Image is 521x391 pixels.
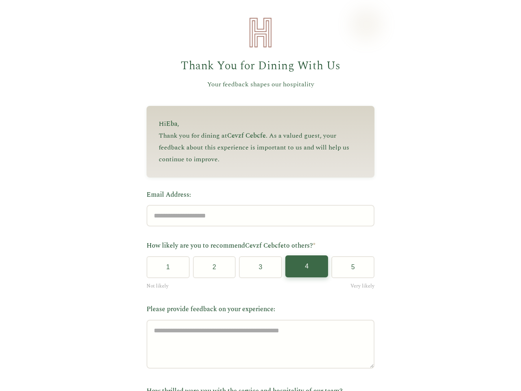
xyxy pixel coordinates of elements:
[350,282,374,290] span: Very likely
[166,119,177,129] span: Eba
[245,241,284,250] span: Cevzf Cebcfe
[244,16,277,49] img: Heirloom Hospitality Logo
[159,118,362,130] p: Hi ,
[239,256,282,278] button: 3
[193,256,236,278] button: 2
[147,79,374,90] p: Your feedback shapes our hospitality
[285,255,328,277] button: 4
[227,131,266,141] span: Cevzf Cebcfe
[147,256,190,278] button: 1
[147,57,374,75] h1: Thank You for Dining With Us
[159,130,362,165] p: Thank you for dining at . As a valued guest, your feedback about this experience is important to ...
[147,304,374,315] label: Please provide feedback on your experience:
[331,256,374,278] button: 5
[147,190,374,200] label: Email Address:
[147,241,374,251] label: How likely are you to recommend to others?
[147,282,169,290] span: Not likely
